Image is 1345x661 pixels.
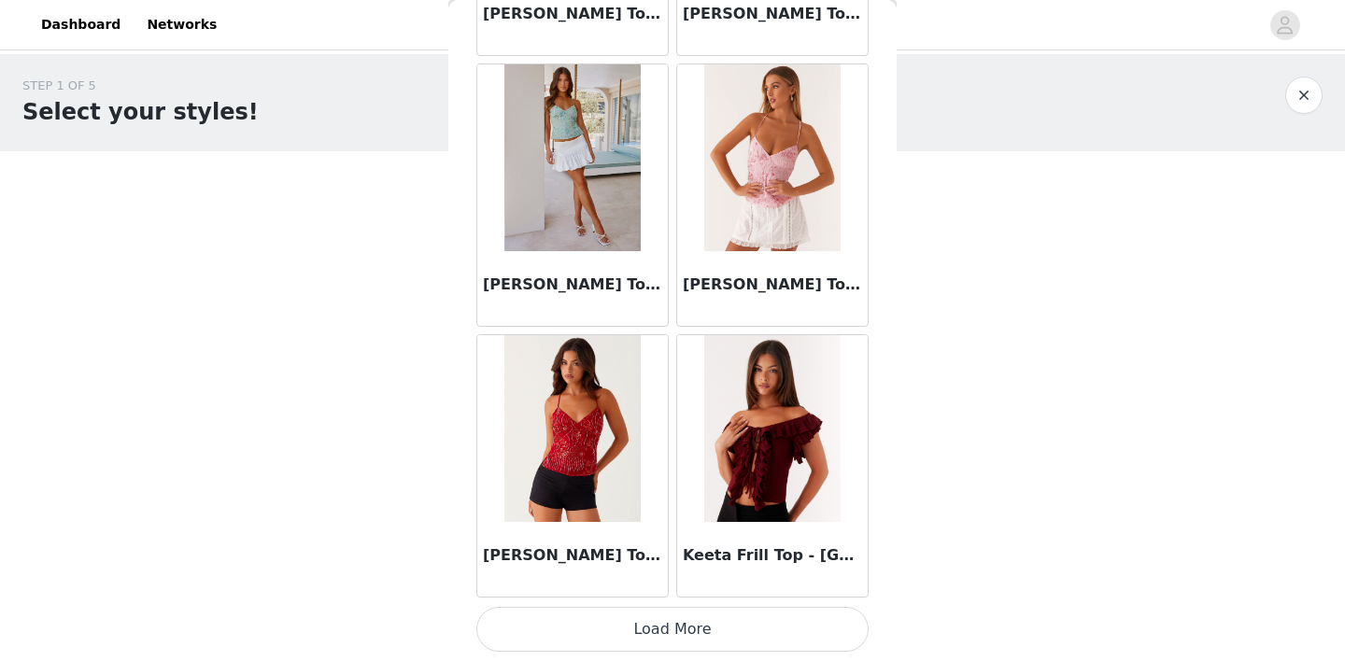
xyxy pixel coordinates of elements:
h3: [PERSON_NAME] Top - Fuchsia [683,3,862,25]
h1: Select your styles! [22,95,259,129]
div: avatar [1276,10,1294,40]
img: Kamilla Sequin Cami Top - Red [504,335,640,522]
a: Networks [135,4,228,46]
h3: [PERSON_NAME] Top - Red [483,544,662,567]
div: STEP 1 OF 5 [22,77,259,95]
h3: [PERSON_NAME] Top - Mint [483,274,662,296]
h3: [PERSON_NAME] Top - Pink [683,274,862,296]
h3: [PERSON_NAME] Top - Blue [483,3,662,25]
img: Keeta Frill Top - Burgundy [704,335,840,522]
a: Dashboard [30,4,132,46]
img: Kamilla Sequin Cami Top - Pink [704,64,840,251]
button: Load More [476,607,869,652]
h3: Keeta Frill Top - [GEOGRAPHIC_DATA] [683,544,862,567]
img: Kamilla Sequin Cami Top - Mint [504,64,640,251]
